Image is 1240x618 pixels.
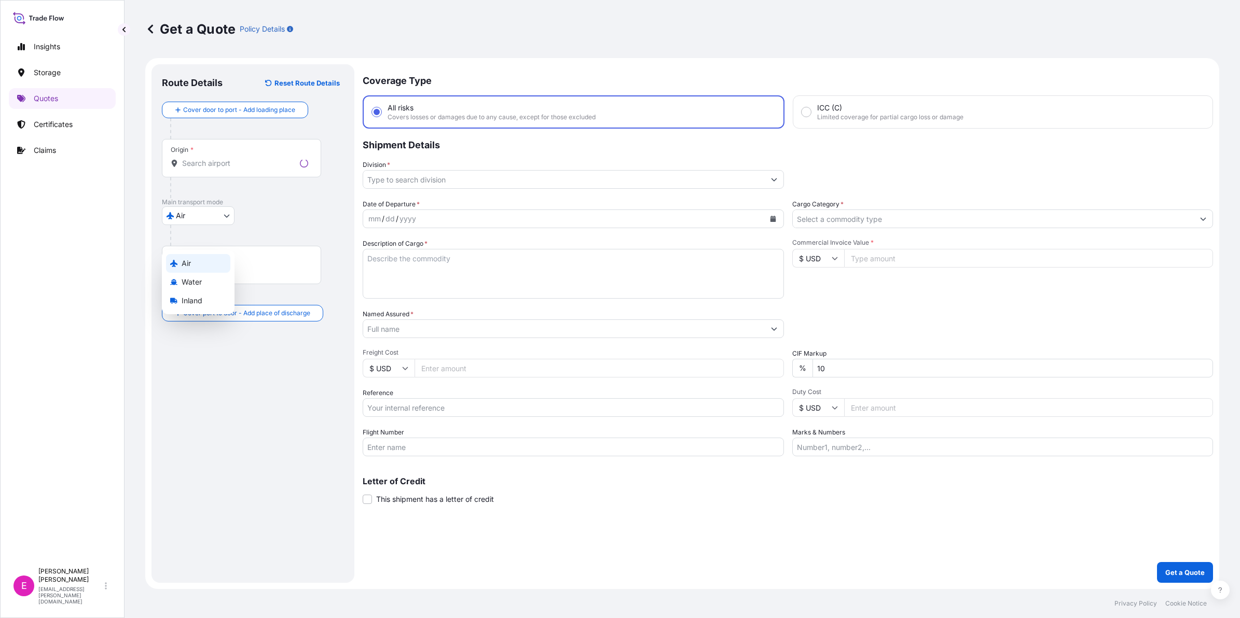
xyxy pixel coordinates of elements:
p: Main transport mode [162,198,344,206]
div: month, [367,213,382,225]
a: Claims [9,140,116,161]
p: Get a Quote [145,21,236,37]
button: Cover port to door - Add place of discharge [162,305,323,321]
input: Number1, number2,... [792,438,1214,456]
span: Date of Departure [363,199,420,209]
button: Get a Quote [1157,562,1213,583]
button: Reset Route Details [260,75,344,91]
input: Destination [182,265,308,275]
span: Cover door to port - Add loading place [183,105,295,115]
p: Claims [34,145,56,156]
p: [PERSON_NAME] [PERSON_NAME] [38,567,103,584]
label: Marks & Numbers [792,427,845,438]
a: Certificates [9,114,116,135]
div: % [792,359,812,377]
p: Reset Route Details [274,78,340,88]
span: Freight Cost [363,348,784,357]
input: Type to search division [363,170,765,189]
input: Enter amount [415,359,784,377]
span: Water [182,277,202,287]
label: Cargo Category [792,199,844,209]
label: CIF Markup [792,348,826,359]
label: Division [363,160,390,170]
input: Enter percentage [812,359,1214,377]
span: Inland [182,296,202,306]
div: day, [384,213,396,225]
p: Route Details [162,77,223,89]
button: Show suggestions [765,170,783,189]
label: Named Assured [363,309,414,319]
div: Select transport [162,250,235,314]
a: Privacy Policy [1114,599,1157,608]
div: / [396,213,398,225]
input: Enter amount [844,398,1214,417]
a: Insights [9,36,116,57]
span: Duty Cost [792,388,1214,396]
span: ICC (C) [817,103,842,113]
button: Cover door to port - Add loading place [162,102,308,118]
label: Reference [363,388,393,398]
button: Show suggestions [1194,209,1213,228]
div: Origin [171,146,194,154]
p: Storage [34,67,61,78]
p: [EMAIL_ADDRESS][PERSON_NAME][DOMAIN_NAME] [38,586,103,605]
span: Commercial Invoice Value [792,238,1214,247]
button: Calendar [765,210,781,227]
span: Cover port to door - Add place of discharge [183,308,310,318]
input: Origin [182,158,296,168]
p: Letter of Credit [363,477,1213,485]
button: Show suggestions [765,319,783,338]
div: Loading [300,159,308,167]
a: Storage [9,62,116,83]
label: Description of Cargo [363,238,428,249]
p: Policy Details [240,24,285,34]
p: Coverage Type [363,64,1213,95]
input: All risksCovers losses or damages due to any cause, except for those excluded [372,107,381,117]
p: Quotes [34,93,58,104]
input: Enter name [363,438,784,456]
p: Insights [34,41,60,52]
input: Type amount [844,249,1214,268]
span: Covers losses or damages due to any cause, except for those excluded [388,113,596,121]
p: Certificates [34,119,73,130]
a: Quotes [9,88,116,109]
label: Flight Number [363,427,404,438]
span: E [21,581,27,591]
button: Select transport [162,206,235,225]
div: / [382,213,384,225]
input: Select a commodity type [793,209,1194,228]
span: Limited coverage for partial cargo loss or damage [817,113,963,121]
span: This shipment has a letter of credit [376,494,494,504]
input: Full name [363,319,765,338]
input: ICC (C)Limited coverage for partial cargo loss or damage [802,107,811,117]
span: Air [176,210,185,221]
div: year, [398,213,417,225]
span: All risks [388,103,414,113]
span: Air [182,258,191,269]
p: Shipment Details [363,129,1213,160]
a: Cookie Notice [1165,599,1207,608]
p: Get a Quote [1165,567,1205,578]
input: Your internal reference [363,398,784,417]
